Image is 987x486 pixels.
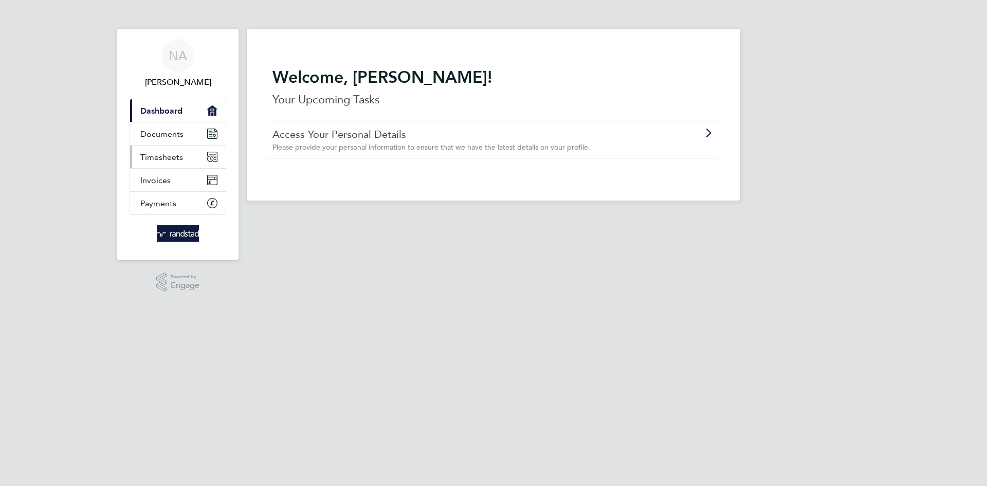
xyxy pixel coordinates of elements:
[171,273,199,281] span: Powered by
[140,129,184,139] span: Documents
[117,29,239,260] nav: Main navigation
[130,192,226,214] a: Payments
[130,146,226,168] a: Timesheets
[140,175,171,185] span: Invoices
[140,199,176,208] span: Payments
[140,152,183,162] span: Timesheets
[169,49,187,62] span: NA
[140,106,182,116] span: Dashboard
[272,67,715,87] h2: Welcome, [PERSON_NAME]!
[272,142,590,152] span: Please provide your personal information to ensure that we have the latest details on your profile.
[130,76,226,88] span: Nigel Ashford
[156,273,200,292] a: Powered byEngage
[130,122,226,145] a: Documents
[130,99,226,122] a: Dashboard
[272,128,656,141] a: Access Your Personal Details
[157,225,199,242] img: randstad-logo-retina.png
[130,169,226,191] a: Invoices
[171,281,199,290] span: Engage
[272,92,715,108] p: Your Upcoming Tasks
[130,225,226,242] a: Go to home page
[130,39,226,88] a: NA[PERSON_NAME]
